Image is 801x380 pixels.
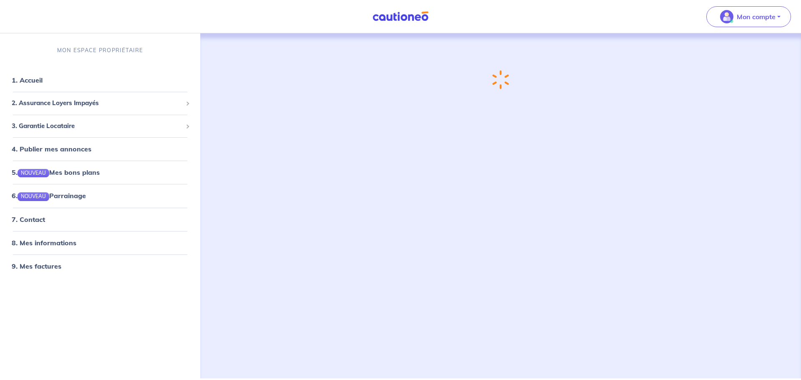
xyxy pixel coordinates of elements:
[3,95,197,111] div: 2. Assurance Loyers Impayés
[3,187,197,204] div: 6.NOUVEAUParrainage
[369,11,432,22] img: Cautioneo
[57,46,143,54] p: MON ESPACE PROPRIÉTAIRE
[3,234,197,251] div: 8. Mes informations
[12,168,100,176] a: 5.NOUVEAUMes bons plans
[3,258,197,274] div: 9. Mes factures
[720,10,733,23] img: illu_account_valid_menu.svg
[12,191,86,200] a: 6.NOUVEAUParrainage
[3,164,197,181] div: 5.NOUVEAUMes bons plans
[12,239,76,247] a: 8. Mes informations
[12,98,182,108] span: 2. Assurance Loyers Impayés
[737,12,776,22] p: Mon compte
[12,262,61,270] a: 9. Mes factures
[12,145,91,153] a: 4. Publier mes annonces
[12,76,43,84] a: 1. Accueil
[491,69,511,91] img: loading-spinner
[3,72,197,88] div: 1. Accueil
[3,211,197,228] div: 7. Contact
[12,121,182,131] span: 3. Garantie Locataire
[3,118,197,134] div: 3. Garantie Locataire
[12,215,45,224] a: 7. Contact
[3,141,197,157] div: 4. Publier mes annonces
[706,6,791,27] button: illu_account_valid_menu.svgMon compte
